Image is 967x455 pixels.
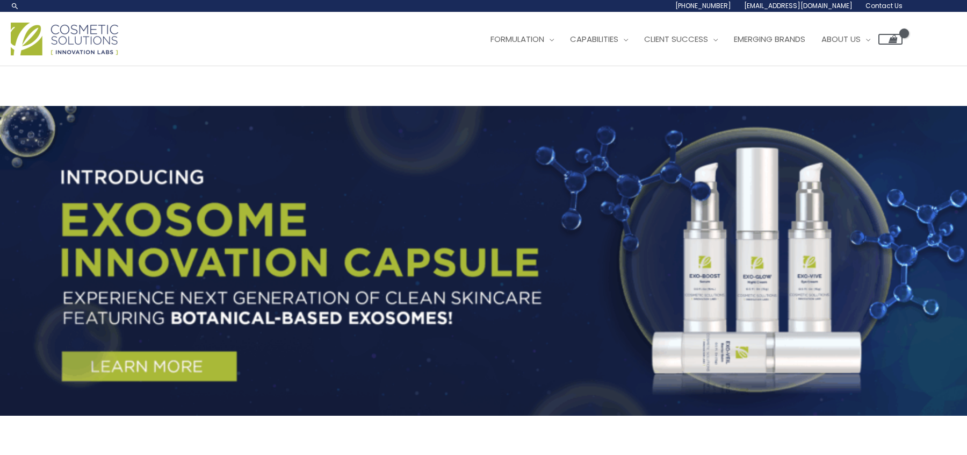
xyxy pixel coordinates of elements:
[726,23,813,55] a: Emerging Brands
[675,1,731,10] span: [PHONE_NUMBER]
[744,1,853,10] span: [EMAIL_ADDRESS][DOMAIN_NAME]
[570,33,618,45] span: Capabilities
[644,33,708,45] span: Client Success
[821,33,861,45] span: About Us
[865,1,903,10] span: Contact Us
[474,23,903,55] nav: Site Navigation
[562,23,636,55] a: Capabilities
[11,2,19,10] a: Search icon link
[482,23,562,55] a: Formulation
[813,23,878,55] a: About Us
[11,23,118,55] img: Cosmetic Solutions Logo
[636,23,726,55] a: Client Success
[734,33,805,45] span: Emerging Brands
[490,33,544,45] span: Formulation
[878,34,903,45] a: View Shopping Cart, empty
